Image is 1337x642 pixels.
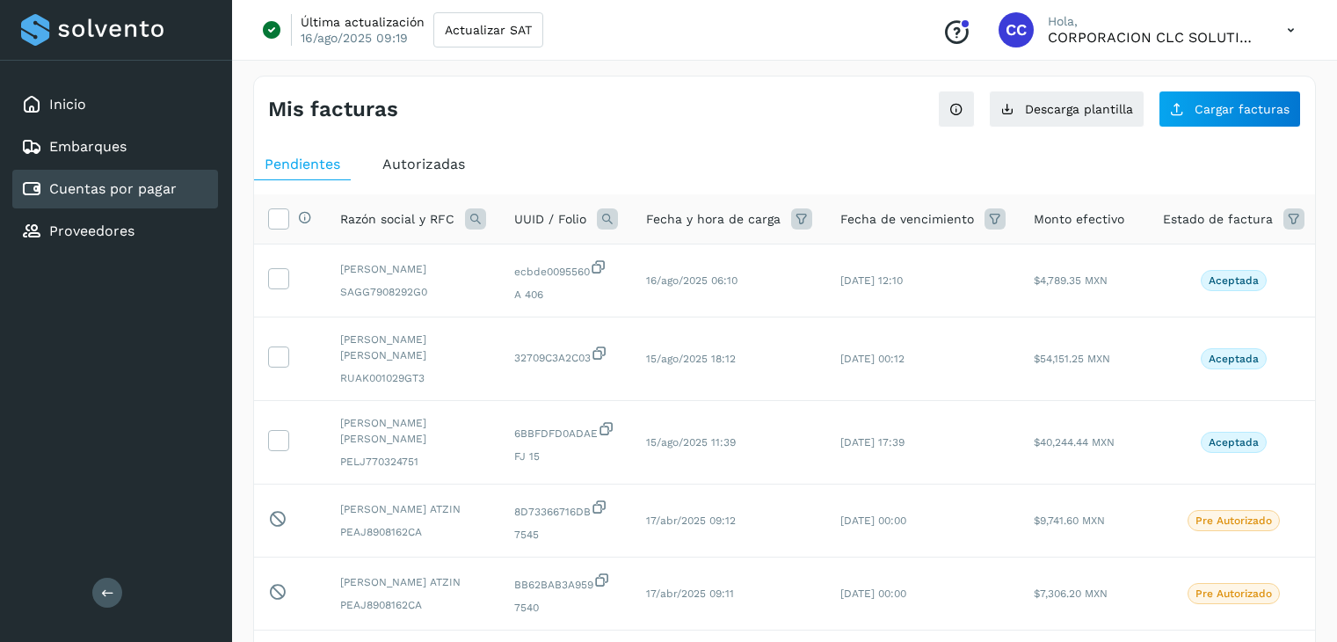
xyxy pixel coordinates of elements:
span: Fecha y hora de carga [646,210,781,229]
p: Última actualización [301,14,425,30]
span: UUID / Folio [514,210,586,229]
button: Descarga plantilla [989,91,1144,128]
span: Razón social y RFC [340,210,454,229]
span: Autorizadas [382,156,465,172]
a: Embarques [49,138,127,155]
span: RUAK001029GT3 [340,370,486,386]
span: [PERSON_NAME] [PERSON_NAME] [340,332,486,363]
span: [DATE] 00:00 [840,514,906,527]
a: Cuentas por pagar [49,180,177,197]
span: [DATE] 00:00 [840,587,906,600]
span: BB62BAB3A959 [514,572,618,593]
span: $9,741.60 MXN [1034,514,1105,527]
span: [DATE] 17:39 [840,436,905,449]
span: Fecha de vencimiento [840,210,974,229]
span: Descarga plantilla [1025,103,1133,115]
p: CORPORACION CLC SOLUTIONS [1048,29,1259,46]
h4: Mis facturas [268,97,398,122]
span: Actualizar SAT [445,24,532,36]
p: Aceptada [1209,436,1259,449]
button: Actualizar SAT [433,12,543,47]
span: $40,244.44 MXN [1034,436,1115,449]
span: PELJ770324751 [340,454,486,470]
p: Hola, [1048,14,1259,29]
span: FJ 15 [514,449,618,464]
p: Aceptada [1209,274,1259,287]
div: Inicio [12,85,218,124]
div: Cuentas por pagar [12,170,218,208]
span: A 406 [514,287,618,303]
span: Monto efectivo [1034,210,1124,229]
p: 16/ago/2025 09:19 [301,30,408,46]
span: [PERSON_NAME] ATZIN [340,501,486,517]
span: 7540 [514,600,618,616]
span: 8D73366716DB [514,499,618,520]
span: 17/abr/2025 09:11 [646,587,734,600]
p: Aceptada [1209,353,1259,365]
span: 17/abr/2025 09:12 [646,514,736,527]
span: $4,789.35 MXN [1034,274,1108,287]
span: [DATE] 00:12 [840,353,905,365]
span: $54,151.25 MXN [1034,353,1110,365]
span: 7545 [514,527,618,543]
span: [DATE] 12:10 [840,274,903,287]
a: Proveedores [49,223,134,239]
span: Cargar facturas [1195,103,1290,115]
span: $7,306.20 MXN [1034,587,1108,600]
div: Embarques [12,128,218,166]
span: 15/ago/2025 18:12 [646,353,736,365]
div: Proveedores [12,212,218,251]
a: Inicio [49,96,86,113]
span: PEAJ8908162CA [340,524,486,540]
span: ecbde0095560 [514,259,618,280]
span: Pendientes [265,156,340,172]
span: [PERSON_NAME] [PERSON_NAME] [340,415,486,447]
span: SAGG7908292G0 [340,284,486,300]
span: 16/ago/2025 06:10 [646,274,738,287]
span: [PERSON_NAME] [340,261,486,277]
p: Pre Autorizado [1195,514,1272,527]
span: 32709C3A2C03 [514,345,618,366]
span: 15/ago/2025 11:39 [646,436,736,449]
button: Cargar facturas [1159,91,1301,128]
span: Estado de factura [1163,210,1273,229]
span: [PERSON_NAME] ATZIN [340,574,486,590]
span: PEAJ8908162CA [340,597,486,613]
span: 6BBFDFD0ADAE [514,420,618,441]
p: Pre Autorizado [1195,587,1272,600]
